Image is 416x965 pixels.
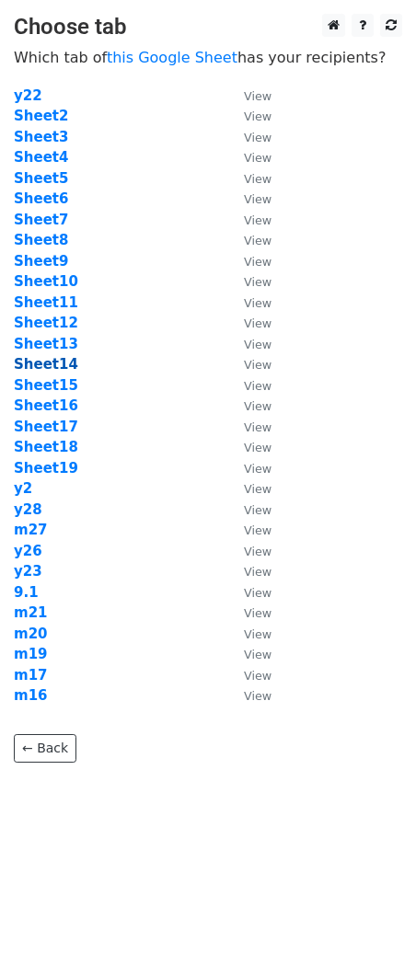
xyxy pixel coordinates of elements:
strong: m19 [14,646,48,662]
a: Sheet17 [14,419,78,435]
a: View [225,87,272,104]
small: View [244,482,272,496]
a: View [225,646,272,662]
a: 9.1 [14,584,39,601]
a: y28 [14,501,42,518]
a: View [225,501,272,518]
a: Sheet2 [14,108,68,124]
a: View [225,336,272,352]
small: View [244,441,272,454]
a: y23 [14,563,42,580]
small: View [244,316,272,330]
a: Sheet10 [14,273,78,290]
a: Sheet15 [14,377,78,394]
a: View [225,253,272,270]
a: this Google Sheet [107,49,237,66]
a: Sheet3 [14,129,68,145]
small: View [244,89,272,103]
small: View [244,420,272,434]
p: Which tab of has your recipients? [14,48,402,67]
small: View [244,358,272,372]
strong: Sheet12 [14,315,78,331]
small: View [244,503,272,517]
a: View [225,190,272,207]
a: Sheet13 [14,336,78,352]
a: y22 [14,87,42,104]
small: View [244,275,272,289]
small: View [244,379,272,393]
a: View [225,149,272,166]
a: View [225,419,272,435]
a: y2 [14,480,32,497]
a: Sheet14 [14,356,78,373]
a: Sheet6 [14,190,68,207]
a: View [225,667,272,684]
a: View [225,604,272,621]
small: View [244,689,272,703]
a: m17 [14,667,48,684]
a: View [225,273,272,290]
a: Sheet18 [14,439,78,455]
a: Sheet9 [14,253,68,270]
a: View [225,480,272,497]
small: View [244,172,272,186]
h3: Choose tab [14,14,402,40]
a: View [225,543,272,559]
a: View [225,377,272,394]
a: Sheet11 [14,294,78,311]
div: Chat Widget [324,877,416,965]
small: View [244,399,272,413]
a: View [225,460,272,477]
a: Sheet4 [14,149,68,166]
a: View [225,439,272,455]
small: View [244,151,272,165]
a: View [225,563,272,580]
small: View [244,523,272,537]
a: View [225,522,272,538]
small: View [244,213,272,227]
small: View [244,586,272,600]
a: m16 [14,687,48,704]
a: View [225,626,272,642]
small: View [244,606,272,620]
a: Sheet16 [14,397,78,414]
a: Sheet19 [14,460,78,477]
strong: y26 [14,543,42,559]
small: View [244,234,272,247]
a: Sheet7 [14,212,68,228]
small: View [244,462,272,476]
strong: m20 [14,626,48,642]
small: View [244,131,272,144]
a: Sheet8 [14,232,68,248]
a: ← Back [14,734,76,763]
a: View [225,356,272,373]
strong: Sheet5 [14,170,68,187]
a: m21 [14,604,48,621]
small: View [244,648,272,661]
a: View [225,584,272,601]
a: m27 [14,522,48,538]
small: View [244,255,272,269]
small: View [244,669,272,683]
